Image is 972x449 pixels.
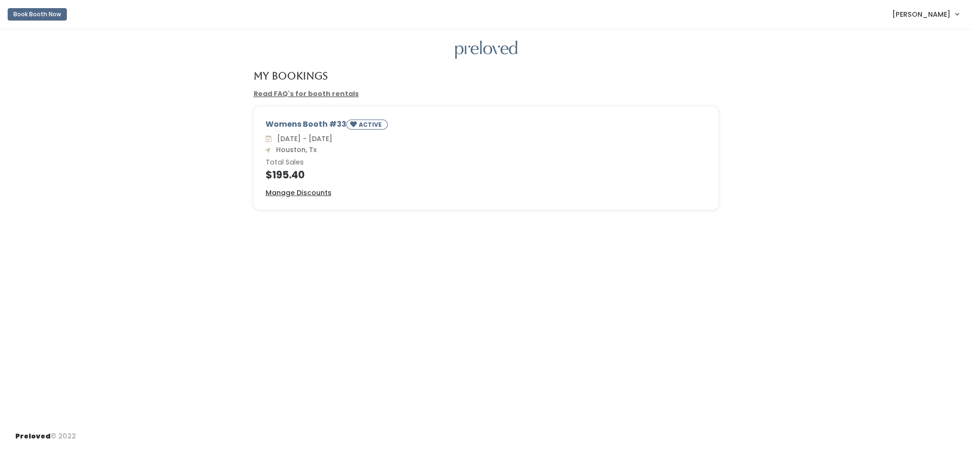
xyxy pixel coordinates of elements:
[15,431,51,441] span: Preloved
[254,70,328,81] h4: My Bookings
[266,159,707,166] h6: Total Sales
[15,424,76,441] div: © 2022
[254,89,359,99] a: Read FAQ's for booth rentals
[266,188,331,197] u: Manage Discounts
[266,119,707,133] div: Womens Booth #33
[455,41,517,59] img: preloved logo
[272,145,317,154] span: Houston, Tx
[273,134,332,143] span: [DATE] - [DATE]
[266,169,707,180] h4: $195.40
[892,9,951,20] span: [PERSON_NAME]
[266,188,331,198] a: Manage Discounts
[8,4,67,25] a: Book Booth Now
[8,8,67,21] button: Book Booth Now
[359,120,384,129] small: ACTIVE
[883,4,968,24] a: [PERSON_NAME]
